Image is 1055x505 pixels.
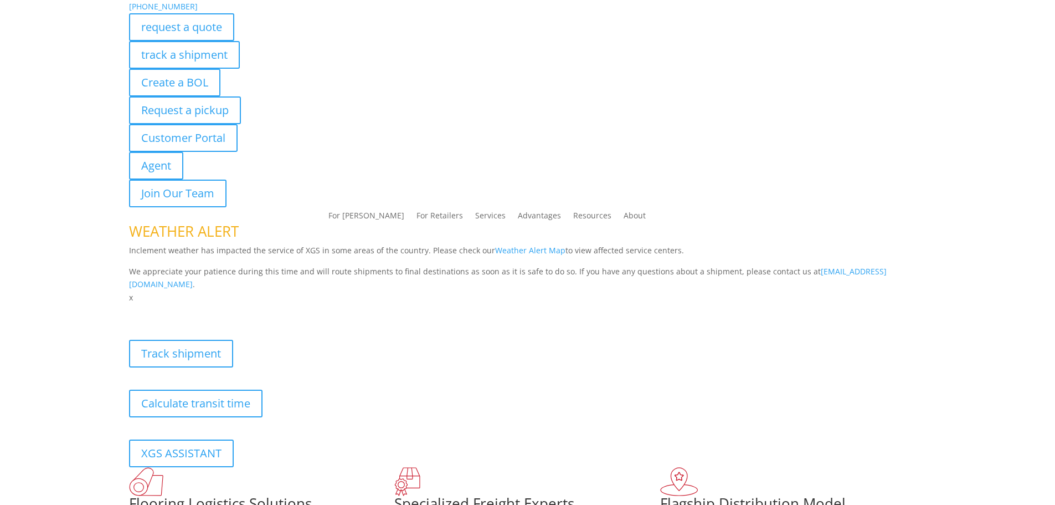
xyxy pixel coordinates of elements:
p: Inclement weather has impacted the service of XGS in some areas of the country. Please check our ... [129,244,927,265]
a: Calculate transit time [129,390,263,417]
a: For [PERSON_NAME] [328,212,404,224]
a: Resources [573,212,611,224]
p: x [129,291,927,304]
b: Visibility, transparency, and control for your entire supply chain. [129,306,376,317]
img: xgs-icon-total-supply-chain-intelligence-red [129,467,163,496]
span: WEATHER ALERT [129,221,239,241]
a: request a quote [129,13,234,41]
a: Weather Alert Map [495,245,565,256]
a: For Retailers [416,212,463,224]
a: Customer Portal [129,124,238,152]
a: Advantages [518,212,561,224]
img: xgs-icon-flagship-distribution-model-red [660,467,698,496]
a: Track shipment [129,340,233,368]
a: track a shipment [129,41,240,69]
img: xgs-icon-focused-on-flooring-red [394,467,420,496]
a: Services [475,212,506,224]
a: Join Our Team [129,180,227,207]
a: Create a BOL [129,69,220,96]
a: [PHONE_NUMBER] [129,1,198,12]
a: About [624,212,646,224]
a: Agent [129,152,183,180]
p: We appreciate your patience during this time and will route shipments to final destinations as so... [129,265,927,292]
a: Request a pickup [129,96,241,124]
a: XGS ASSISTANT [129,440,234,467]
